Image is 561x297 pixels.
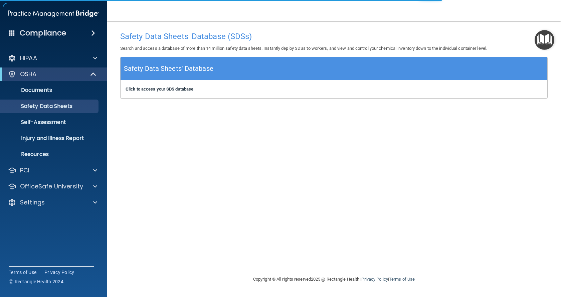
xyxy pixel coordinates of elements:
[535,30,554,50] button: Open Resource Center
[4,119,96,126] p: Self-Assessment
[389,277,415,282] a: Terms of Use
[4,151,96,158] p: Resources
[20,28,66,38] h4: Compliance
[8,54,97,62] a: HIPAA
[212,269,456,290] div: Copyright © All rights reserved 2025 @ Rectangle Health | |
[20,198,45,206] p: Settings
[126,87,193,92] a: Click to access your SDS database
[8,70,97,78] a: OSHA
[9,278,63,285] span: Ⓒ Rectangle Health 2024
[120,44,548,52] p: Search and access a database of more than 14 million safety data sheets. Instantly deploy SDSs to...
[8,198,97,206] a: Settings
[8,7,99,20] img: PMB logo
[124,63,213,75] h5: Safety Data Sheets' Database
[20,166,29,174] p: PCI
[4,135,96,142] p: Injury and Illness Report
[8,166,97,174] a: PCI
[9,269,36,276] a: Terms of Use
[4,103,96,110] p: Safety Data Sheets
[4,87,96,94] p: Documents
[44,269,74,276] a: Privacy Policy
[361,277,388,282] a: Privacy Policy
[20,54,37,62] p: HIPAA
[20,182,83,190] p: OfficeSafe University
[120,32,548,41] h4: Safety Data Sheets' Database (SDSs)
[8,182,97,190] a: OfficeSafe University
[20,70,37,78] p: OSHA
